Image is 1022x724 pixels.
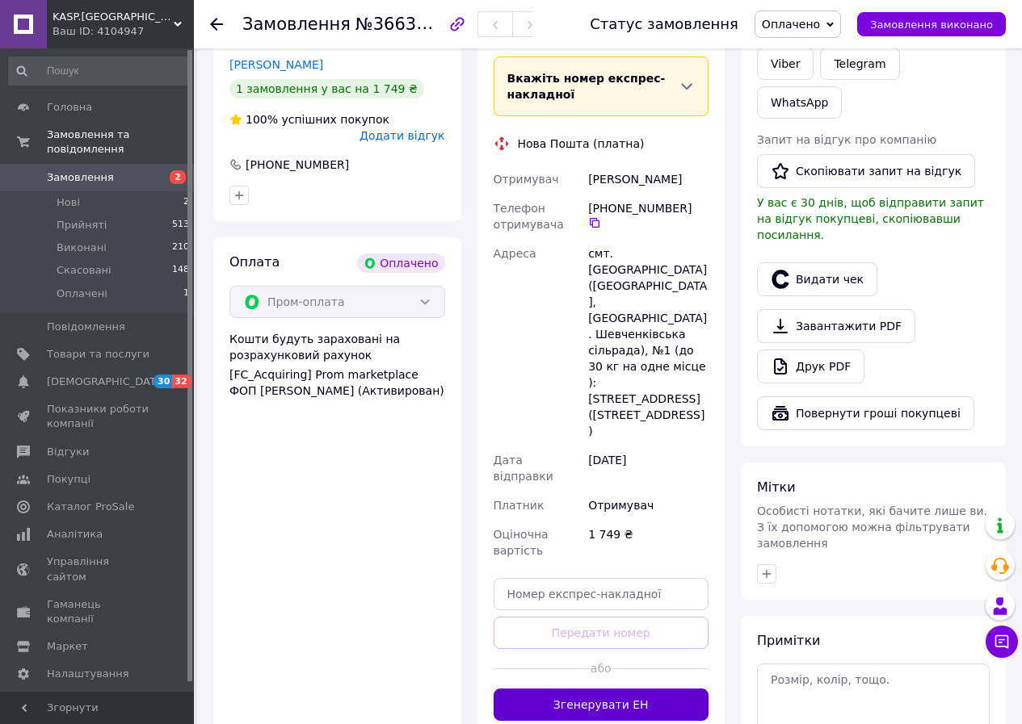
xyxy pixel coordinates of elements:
[494,454,553,483] span: Дата відправки
[47,445,89,459] span: Відгуки
[170,170,186,184] span: 2
[47,375,166,389] span: [DEMOGRAPHIC_DATA]
[47,639,88,654] span: Маркет
[870,19,993,31] span: Замовлення виконано
[246,113,278,126] span: 100%
[183,195,189,210] span: 2
[172,241,189,255] span: 210
[494,578,709,610] input: Номер експрес-накладної
[757,396,974,430] button: Повернути гроші покупцеві
[757,196,984,241] span: У вас є 30 днів, щоб відправити запит на відгук покупцеві, скопіювавши посилання.
[47,472,90,487] span: Покупці
[244,157,351,173] div: [PHONE_NUMBER]
[47,170,114,185] span: Замовлення
[757,504,987,550] span: Особисті нотатки, які бачите лише ви. З їх допомогою можна фільтрувати замовлення
[590,660,612,676] span: або
[53,24,194,39] div: Ваш ID: 4104947
[494,202,564,231] span: Телефон отримувача
[47,527,103,542] span: Аналітика
[757,349,864,383] a: Друк PDF
[57,241,107,255] span: Виконані
[507,72,666,101] span: Вкажіть номер експрес-накладної
[57,218,107,232] span: Прийняті
[820,48,899,80] a: Telegram
[242,15,351,34] span: Замовлення
[229,58,323,71] a: [PERSON_NAME]
[229,79,424,98] div: 1 замовлення у вас на 1 749 ₴
[57,195,80,210] span: Нові
[57,287,107,301] span: Оплачені
[154,375,172,388] span: 30
[757,262,877,296] button: Видати чек
[172,218,189,232] span: 513
[757,154,975,188] button: Скопіювати запит на відгук
[47,402,149,431] span: Показники роботи компанії
[229,366,445,399] div: [FC_Acquiring] Prom marketplace ФОП [PERSON_NAME] (Активирован)
[229,331,445,399] div: Кошти будуть зараховані на розрахунковий рахунок
[53,10,174,24] span: KASP.UKRAINE
[585,520,712,565] div: 1 749 ₴
[210,16,223,32] div: Повернутися назад
[585,239,712,446] div: смт. [GEOGRAPHIC_DATA] ([GEOGRAPHIC_DATA], [GEOGRAPHIC_DATA]. Шевченківська сільрада), №1 (до 30 ...
[494,499,545,512] span: Платник
[355,14,470,34] span: №366323349
[585,446,712,491] div: [DATE]
[357,253,444,273] div: Оплачено
[757,133,936,146] span: Запит на відгук про компанію
[360,129,444,142] span: Додати відгук
[47,555,149,584] span: Управління сайтом
[229,254,280,270] span: Оплата
[47,597,149,626] span: Гаманець компанії
[494,173,559,186] span: Отримувач
[183,287,189,301] span: 1
[172,375,191,388] span: 32
[494,528,549,557] span: Оціночна вартість
[986,626,1018,658] button: Чат з покупцем
[757,479,796,495] span: Мітки
[47,320,125,334] span: Повідомлення
[47,500,134,514] span: Каталог ProSale
[757,86,842,119] a: WhatsApp
[47,667,129,681] span: Налаштування
[8,56,191,86] input: Пошук
[590,16,738,32] div: Статус замовлення
[585,165,712,194] div: [PERSON_NAME]
[47,100,92,115] span: Головна
[757,633,820,648] span: Примітки
[494,247,536,260] span: Адреса
[857,12,1006,36] button: Замовлення виконано
[757,309,915,343] a: Завантажити PDF
[588,200,709,229] div: [PHONE_NUMBER]
[585,491,712,520] div: Отримувач
[494,688,709,721] button: Згенерувати ЕН
[762,18,820,31] span: Оплачено
[172,263,189,278] span: 148
[757,48,814,80] a: Viber
[47,128,194,157] span: Замовлення та повідомлення
[514,136,649,152] div: Нова Пошта (платна)
[229,111,389,128] div: успішних покупок
[57,263,111,278] span: Скасовані
[47,347,149,362] span: Товари та послуги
